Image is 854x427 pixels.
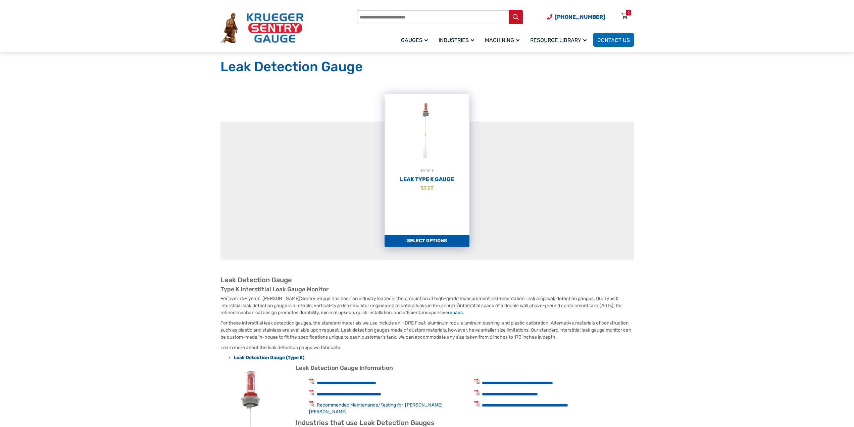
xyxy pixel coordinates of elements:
span: Machining [485,37,519,43]
a: Add to cart: “Leak Type K Gauge” [385,235,469,247]
p: Learn more about the leak detection gauge we fabricate: [220,344,634,351]
img: Leak Detection Gauge [385,94,469,168]
span: [PHONE_NUMBER] [555,14,605,20]
a: Machining [481,32,526,48]
a: Leak Detection Gauge (Type K) [234,355,304,360]
bdi: 0.00 [421,185,434,190]
h2: Industries that use Leak Detection Gauges [220,419,634,427]
a: TYPE KLeak Type K Gauge $0.00 [385,94,469,235]
a: Contact Us [593,33,634,47]
span: Resource Library [530,37,587,43]
a: Resource Library [526,32,593,48]
p: For over 75+ years, [PERSON_NAME] Sentry Gauge has been an industry leader in the production of h... [220,295,634,316]
a: Phone Number (920) 434-8860 [547,13,605,21]
a: Industries [435,32,481,48]
h3: Leak Detection Gauge Information [220,365,634,372]
h2: Leak Type K Gauge [385,176,469,183]
a: Gauges [397,32,435,48]
h3: Type K Interstitial Leak Gauge Monitor [220,286,634,293]
span: Gauges [401,37,428,43]
img: Krueger Sentry Gauge [220,13,304,44]
div: 0 [627,10,630,15]
p: For these interstitial leak detection gauges, the standard materials we use include an HDPE Float... [220,319,634,341]
h1: Leak Detection Gauge [220,58,634,75]
span: $ [421,185,423,190]
h2: Leak Detection Gauge [220,276,634,284]
div: TYPE K [385,168,469,174]
a: repairs [448,310,463,315]
span: Contact Us [597,37,630,43]
a: Recommended Maintenance/Testing for [PERSON_NAME] [PERSON_NAME] [309,402,443,415]
span: Industries [439,37,474,43]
